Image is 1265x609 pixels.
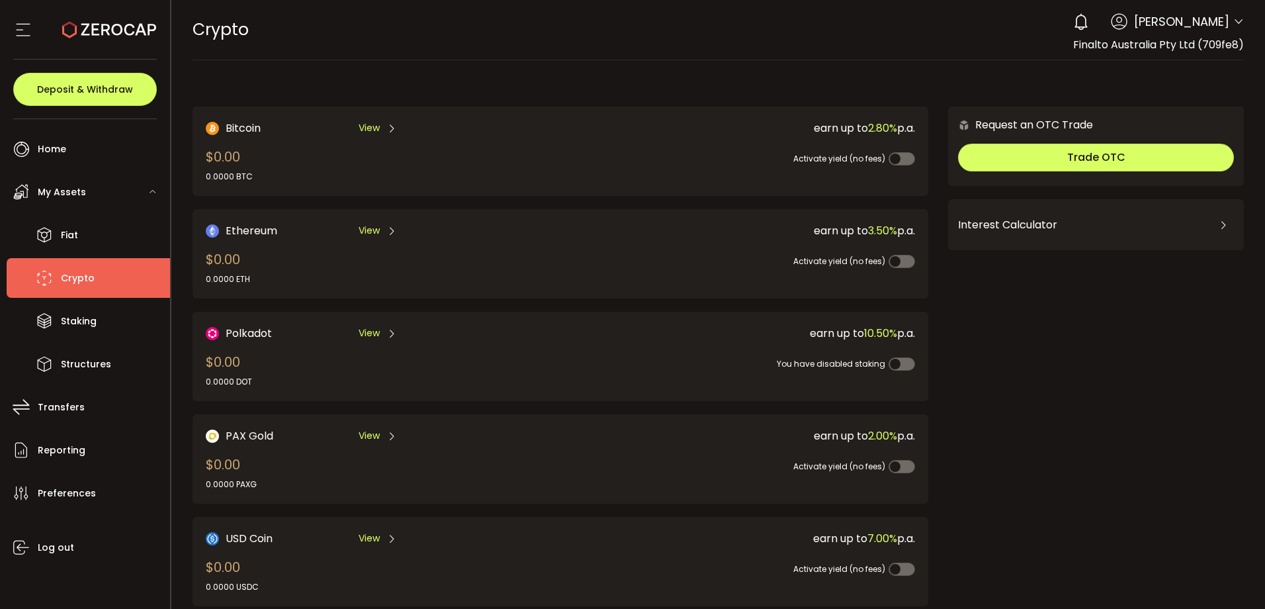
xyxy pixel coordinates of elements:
[206,479,257,491] div: 0.0000 PAXG
[61,355,111,374] span: Structures
[793,461,885,472] span: Activate yield (no fees)
[868,120,897,136] span: 2.80%
[864,326,897,341] span: 10.50%
[958,209,1234,241] div: Interest Calculator
[206,273,250,285] div: 0.0000 ETH
[13,73,157,106] button: Deposit & Withdraw
[1073,37,1244,52] span: Finalto Australia Pty Ltd (709fe8)
[61,226,78,245] span: Fiat
[793,153,885,164] span: Activate yield (no fees)
[551,222,915,239] div: earn up to p.a.
[38,441,85,460] span: Reporting
[206,532,219,545] img: USD Coin
[206,327,219,340] img: DOT
[793,256,885,267] span: Activate yield (no fees)
[1067,150,1125,165] span: Trade OTC
[359,326,380,340] span: View
[359,121,380,135] span: View
[359,224,380,238] span: View
[958,144,1234,171] button: Trade OTC
[551,428,915,444] div: earn up to p.a.
[551,325,915,342] div: earn up to p.a.
[868,428,897,444] span: 2.00%
[193,18,249,41] span: Crypto
[793,563,885,575] span: Activate yield (no fees)
[206,376,252,388] div: 0.0000 DOT
[38,140,66,159] span: Home
[206,171,253,183] div: 0.0000 BTC
[958,119,970,131] img: 6nGpN7MZ9FLuBP83NiajKbTRY4UzlzQtBKtCrLLspmCkSvCZHBKvY3NxgQaT5JnOQREvtQ257bXeeSTueZfAPizblJ+Fe8JwA...
[867,531,897,546] span: 7.00%
[206,430,219,443] img: PAX Gold
[61,312,97,331] span: Staking
[226,325,272,342] span: Polkadot
[948,117,1093,133] div: Request an OTC Trade
[551,120,915,136] div: earn up to p.a.
[206,224,219,238] img: Ethereum
[226,222,277,239] span: Ethereum
[38,484,96,503] span: Preferences
[359,532,380,545] span: View
[38,538,74,557] span: Log out
[206,455,257,491] div: $0.00
[206,147,253,183] div: $0.00
[37,85,133,94] span: Deposit & Withdraw
[868,223,897,238] span: 3.50%
[206,557,259,593] div: $0.00
[61,269,95,288] span: Crypto
[206,581,259,593] div: 0.0000 USDC
[1199,545,1265,609] iframe: Chat Widget
[551,530,915,547] div: earn up to p.a.
[226,530,273,547] span: USD Coin
[359,429,380,443] span: View
[777,358,885,369] span: You have disabled staking
[1134,13,1229,30] span: [PERSON_NAME]
[226,120,261,136] span: Bitcoin
[206,352,252,388] div: $0.00
[226,428,273,444] span: PAX Gold
[206,250,250,285] div: $0.00
[38,183,86,202] span: My Assets
[38,398,85,417] span: Transfers
[206,122,219,135] img: Bitcoin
